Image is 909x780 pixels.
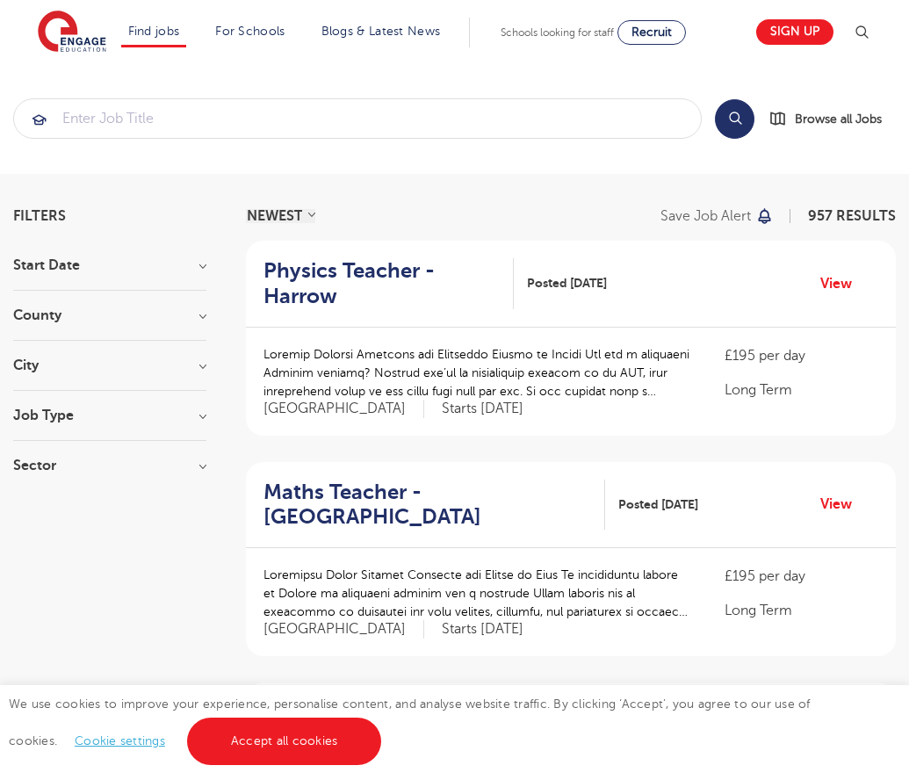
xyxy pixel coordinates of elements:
a: View [820,272,865,295]
span: We use cookies to improve your experience, personalise content, and analyse website traffic. By c... [9,697,811,747]
a: Sign up [756,19,833,45]
a: Blogs & Latest News [321,25,441,38]
a: Recruit [617,20,686,45]
p: Loremipsu Dolor Sitamet Consecte adi Elitse do Eius Te incididuntu labore et Dolore ma aliquaeni ... [263,566,689,621]
span: Filters [13,209,66,223]
span: 957 RESULTS [808,208,896,224]
span: [GEOGRAPHIC_DATA] [263,620,424,639]
span: Schools looking for staff [501,26,614,39]
h2: Physics Teacher - Harrow [263,258,500,309]
a: For Schools [215,25,285,38]
p: Long Term [725,379,878,401]
span: Browse all Jobs [795,109,882,129]
span: Posted [DATE] [527,274,607,292]
a: Physics Teacher - Harrow [263,258,514,309]
span: [GEOGRAPHIC_DATA] [263,400,424,418]
a: Cookie settings [75,734,165,747]
button: Save job alert [660,209,774,223]
img: Engage Education [38,11,106,54]
p: Starts [DATE] [442,620,523,639]
div: Submit [13,98,702,139]
p: £195 per day [725,345,878,366]
h3: Sector [13,459,206,473]
p: Loremip Dolorsi Ametcons adi Elitseddo Eiusmo te Incidi Utl etd m aliquaeni Adminim veniamq? Nost... [263,345,689,401]
p: £195 per day [725,566,878,587]
span: Posted [DATE] [618,495,698,514]
a: Find jobs [128,25,180,38]
p: Save job alert [660,209,751,223]
input: Submit [14,99,701,138]
h3: Start Date [13,258,206,272]
span: Recruit [631,25,672,39]
button: Search [715,99,754,139]
h2: Maths Teacher - [GEOGRAPHIC_DATA] [263,480,591,531]
a: View [820,493,865,516]
a: Browse all Jobs [768,109,896,129]
a: Accept all cookies [187,718,382,765]
h3: County [13,308,206,322]
p: Long Term [725,600,878,621]
h3: Job Type [13,408,206,422]
a: Maths Teacher - [GEOGRAPHIC_DATA] [263,480,605,531]
p: Starts [DATE] [442,400,523,418]
h3: City [13,358,206,372]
